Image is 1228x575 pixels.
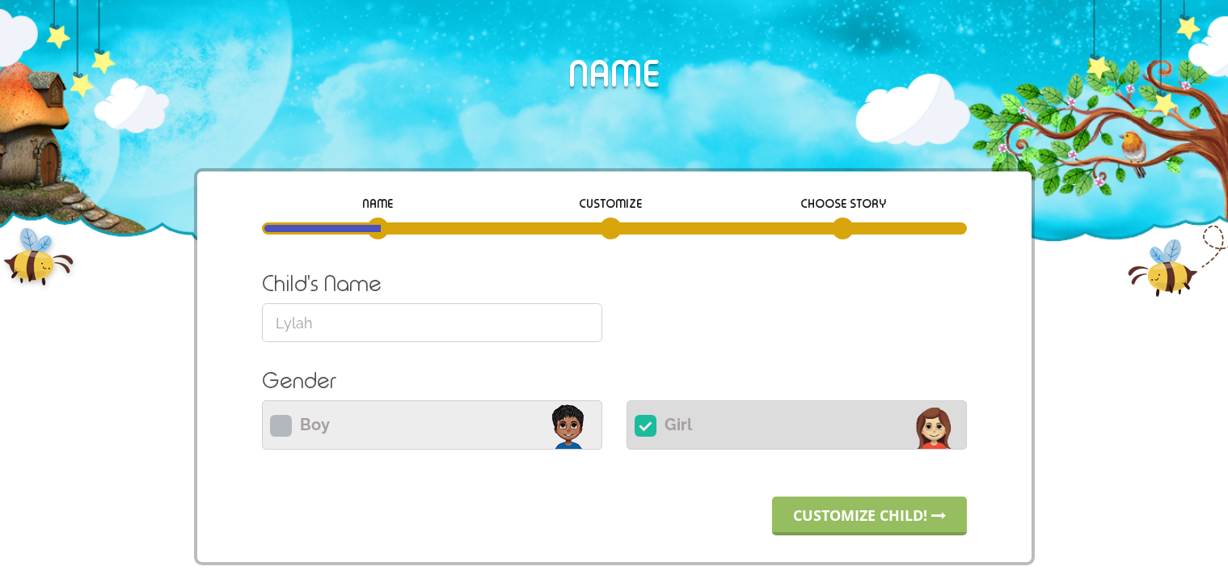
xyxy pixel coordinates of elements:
label: Gender [262,365,967,397]
a: Customize child! [772,497,967,535]
input: Enter name [262,303,602,342]
label: Boy [262,400,602,450]
label: Girl [627,400,967,450]
label: Child's Name [262,268,602,300]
